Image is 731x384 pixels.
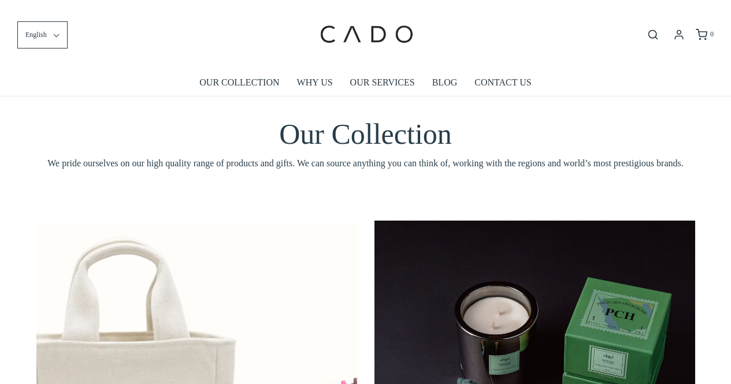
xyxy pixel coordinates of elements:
[279,118,452,150] span: Our Collection
[17,21,68,49] button: English
[350,69,415,96] a: OUR SERVICES
[317,9,415,61] img: cadogifting
[432,69,458,96] a: BLOG
[25,29,47,40] span: English
[695,29,714,40] a: 0
[199,69,279,96] a: OUR COLLECTION
[297,69,333,96] a: WHY US
[36,156,695,171] span: We pride ourselves on our high quality range of products and gifts. We can source anything you ca...
[710,30,714,38] span: 0
[643,28,663,41] button: Open search bar
[474,69,531,96] a: CONTACT US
